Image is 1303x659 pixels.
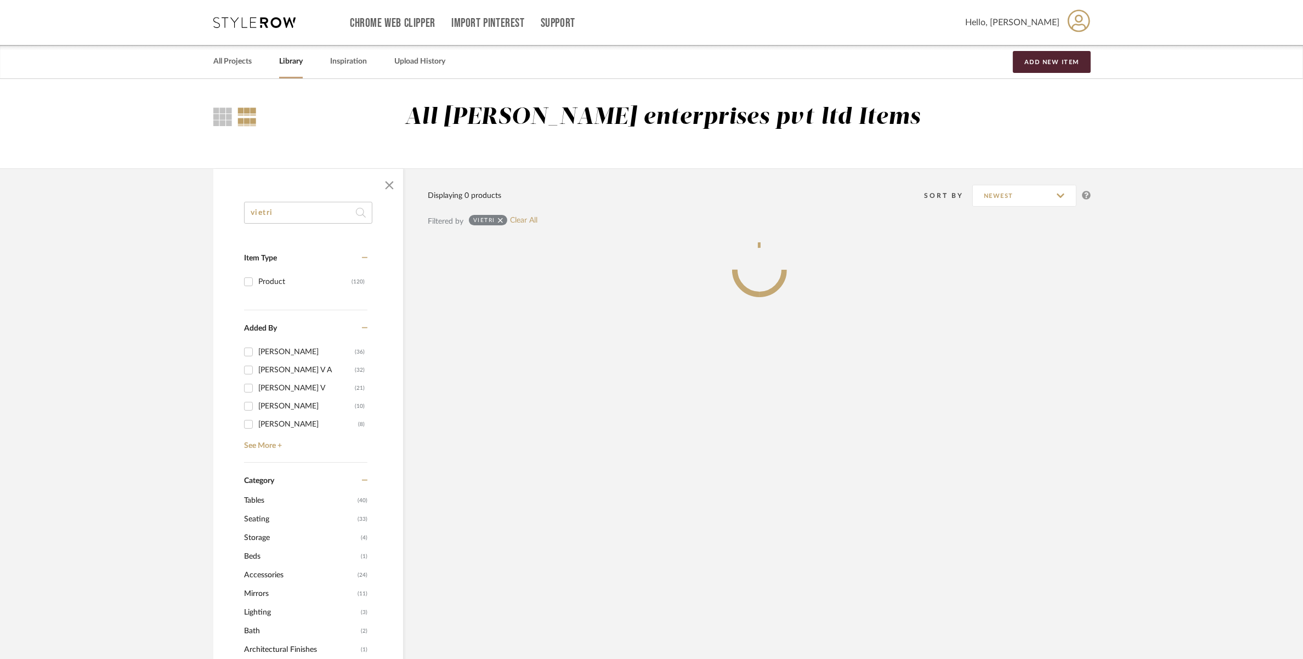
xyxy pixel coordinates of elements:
span: (1) [361,548,367,565]
div: Filtered by [428,215,463,228]
button: Add New Item [1013,51,1091,73]
a: Inspiration [330,54,367,69]
span: Accessories [244,566,355,584]
span: Category [244,476,274,486]
a: Library [279,54,303,69]
span: Tables [244,491,355,510]
span: (11) [358,585,367,603]
a: All Projects [213,54,252,69]
span: Architectural Finishes [244,640,358,659]
a: Import Pinterest [451,19,525,28]
span: Mirrors [244,584,355,603]
div: Sort By [924,190,972,201]
a: Upload History [394,54,445,69]
span: Lighting [244,603,358,622]
a: Support [541,19,575,28]
div: [PERSON_NAME] [258,343,355,361]
input: Search within 0 results [244,202,372,224]
div: Product [258,273,352,291]
div: (21) [355,379,365,397]
div: [PERSON_NAME] [258,397,355,415]
a: Clear All [510,216,537,225]
span: (24) [358,566,367,584]
div: [PERSON_NAME] V [258,379,355,397]
a: See More + [241,433,367,451]
div: [PERSON_NAME] V A [258,361,355,379]
div: All [PERSON_NAME] enterprises pvt ltd Items [405,104,921,132]
span: (33) [358,510,367,528]
div: (8) [358,416,365,433]
div: (32) [355,361,365,379]
div: (10) [355,397,365,415]
span: Item Type [244,254,277,262]
span: Hello, [PERSON_NAME] [965,16,1060,29]
a: Chrome Web Clipper [350,19,435,28]
div: Displaying 0 products [428,190,501,202]
button: Close [378,174,400,196]
span: (3) [361,604,367,621]
span: (2) [361,622,367,640]
span: Added By [244,325,277,332]
div: (120) [352,273,365,291]
div: vietri [473,217,495,224]
span: (4) [361,529,367,547]
span: Beds [244,547,358,566]
span: (1) [361,641,367,658]
div: (36) [355,343,365,361]
span: Storage [244,529,358,547]
span: (40) [358,492,367,509]
span: Seating [244,510,355,529]
span: Bath [244,622,358,640]
div: [PERSON_NAME] [258,416,358,433]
